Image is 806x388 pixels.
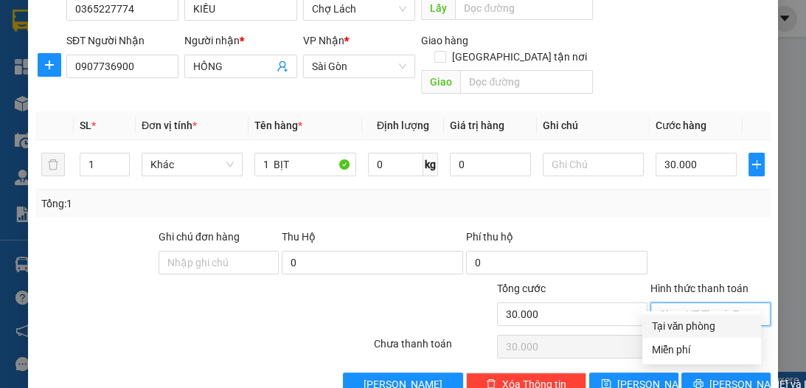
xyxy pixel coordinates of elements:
span: Định lượng [377,119,429,131]
input: Ghi Chú [543,153,644,176]
span: kg [423,153,438,176]
span: Thu Hộ [282,231,316,243]
input: Ghi chú đơn hàng [159,251,279,274]
div: Tại văn phòng [651,318,752,334]
div: Miễn phí [651,342,752,358]
button: plus [38,53,61,77]
span: Giao hàng [421,35,468,46]
input: 0 [450,153,531,176]
span: Giá trị hàng [450,119,504,131]
span: [GEOGRAPHIC_DATA] tận nơi [446,49,593,65]
input: Dọc đường [460,70,593,94]
div: SĐT Người Nhận [66,32,178,49]
label: Ghi chú đơn hàng [159,231,240,243]
span: Giao [421,70,460,94]
span: Khác [150,153,234,176]
button: plus [748,153,765,176]
div: Chưa thanh toán [372,336,496,361]
span: user-add [277,60,288,72]
div: Người nhận [184,32,296,49]
span: Cước hàng [656,119,706,131]
span: VP Nhận [303,35,344,46]
span: plus [38,59,60,71]
div: Phí thu hộ [466,229,647,251]
input: VD: Bàn, Ghế [254,153,355,176]
span: Sài Gòn [312,55,406,77]
span: SL [80,119,91,131]
span: plus [749,159,764,170]
th: Ghi chú [537,111,650,140]
label: Hình thức thanh toán [650,283,748,294]
div: Tổng: 1 [41,195,313,212]
span: Đơn vị tính [142,119,197,131]
span: Tổng cước [497,283,546,294]
span: Tên hàng [254,119,302,131]
button: delete [41,153,65,176]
